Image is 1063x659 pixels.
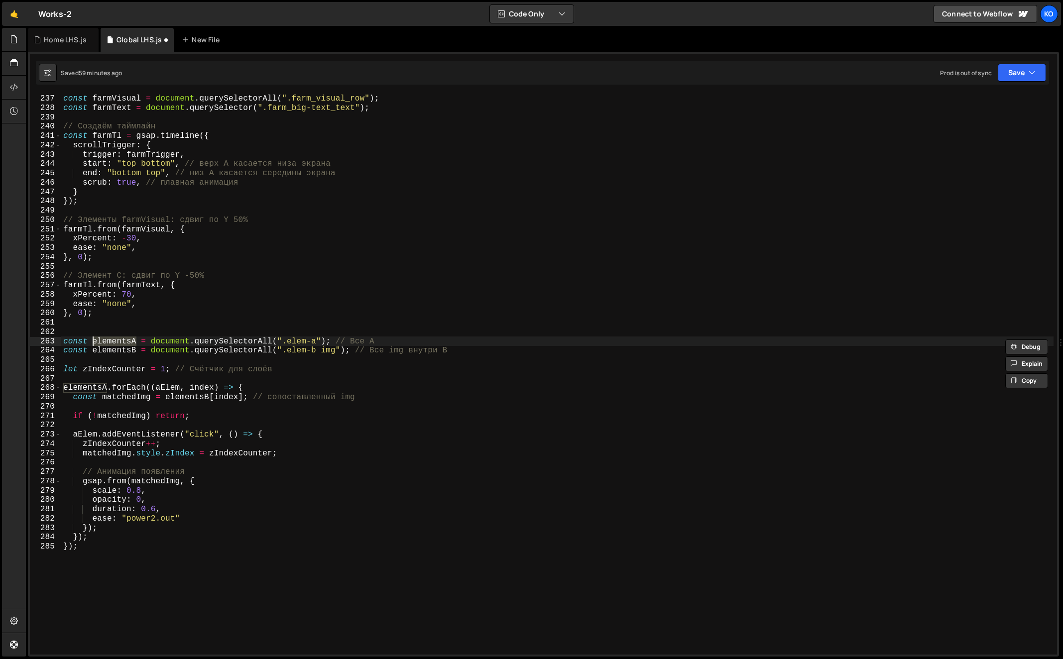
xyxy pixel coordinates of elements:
[30,262,61,272] div: 255
[30,393,61,402] div: 269
[30,486,61,496] div: 279
[490,5,574,23] button: Code Only
[61,69,122,77] div: Saved
[30,94,61,104] div: 237
[30,533,61,542] div: 284
[30,206,61,216] div: 249
[30,113,61,122] div: 239
[30,355,61,365] div: 265
[30,188,61,197] div: 247
[30,197,61,206] div: 248
[1005,339,1048,354] button: Debug
[30,141,61,150] div: 242
[30,477,61,486] div: 278
[2,2,26,26] a: 🤙
[79,69,122,77] div: 59 minutes ago
[30,421,61,430] div: 272
[30,234,61,243] div: 252
[30,318,61,328] div: 261
[30,131,61,141] div: 241
[30,122,61,131] div: 240
[934,5,1037,23] a: Connect to Webflow
[30,412,61,421] div: 271
[30,309,61,318] div: 260
[30,337,61,346] div: 263
[30,458,61,467] div: 276
[1005,373,1048,388] button: Copy
[1040,5,1058,23] a: Ko
[30,253,61,262] div: 254
[998,64,1046,82] button: Save
[1005,356,1048,371] button: Explain
[30,439,61,449] div: 274
[30,524,61,533] div: 283
[117,35,162,45] div: Global LHS.js
[30,430,61,439] div: 273
[30,243,61,253] div: 253
[30,514,61,524] div: 282
[30,449,61,458] div: 275
[44,35,87,45] div: Home LHS.js
[30,281,61,290] div: 257
[30,365,61,374] div: 266
[30,542,61,551] div: 285
[182,35,224,45] div: New File
[30,495,61,505] div: 280
[30,104,61,113] div: 238
[30,383,61,393] div: 268
[30,505,61,514] div: 281
[30,216,61,225] div: 250
[30,328,61,337] div: 262
[30,225,61,234] div: 251
[940,69,992,77] div: Prod is out of sync
[30,290,61,300] div: 258
[38,8,72,20] div: Works-2
[30,346,61,355] div: 264
[30,467,61,477] div: 277
[30,169,61,178] div: 245
[30,271,61,281] div: 256
[30,159,61,169] div: 244
[30,150,61,160] div: 243
[30,178,61,188] div: 246
[30,402,61,412] div: 270
[30,300,61,309] div: 259
[30,374,61,384] div: 267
